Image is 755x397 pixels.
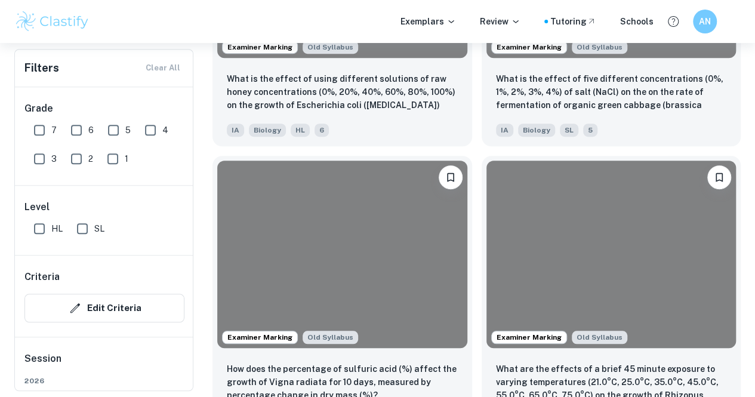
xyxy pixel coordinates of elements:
[480,15,520,28] p: Review
[24,200,184,214] h6: Level
[492,42,566,53] span: Examiner Marking
[693,10,717,33] button: AN
[24,60,59,76] h6: Filters
[572,331,627,344] div: Starting from the May 2025 session, the Biology IA requirements have changed. It's OK to refer to...
[227,124,244,137] span: IA
[707,165,731,189] button: Bookmark
[125,152,128,165] span: 1
[24,101,184,116] h6: Grade
[24,294,184,322] button: Edit Criteria
[550,15,596,28] a: Tutoring
[162,124,168,137] span: 4
[315,124,329,137] span: 6
[223,42,297,53] span: Examiner Marking
[125,124,131,137] span: 5
[51,124,57,137] span: 7
[303,331,358,344] div: Starting from the May 2025 session, the Biology IA requirements have changed. It's OK to refer to...
[14,10,90,33] img: Clastify logo
[303,41,358,54] span: Old Syllabus
[303,331,358,344] span: Old Syllabus
[291,124,310,137] span: HL
[24,376,184,386] span: 2026
[249,124,286,137] span: Biology
[663,11,683,32] button: Help and Feedback
[51,222,63,235] span: HL
[400,15,456,28] p: Exemplars
[560,124,578,137] span: SL
[303,41,358,54] div: Starting from the May 2025 session, the Biology IA requirements have changed. It's OK to refer to...
[496,72,727,113] p: What is the effect of five different concentrations (0%, 1%, 2%, 3%, 4%) of salt (NaCl) on the on...
[223,332,297,343] span: Examiner Marking
[24,352,184,376] h6: Session
[698,15,712,28] h6: AN
[492,332,566,343] span: Examiner Marking
[496,124,513,137] span: IA
[227,72,458,113] p: What is the effect of using different solutions of raw honey concentrations (0%, 20%, 40%, 60%, 8...
[583,124,597,137] span: 5
[51,152,57,165] span: 3
[88,124,94,137] span: 6
[94,222,104,235] span: SL
[572,331,627,344] span: Old Syllabus
[88,152,93,165] span: 2
[518,124,555,137] span: Biology
[572,41,627,54] div: Starting from the May 2025 session, the Biology IA requirements have changed. It's OK to refer to...
[439,165,463,189] button: Bookmark
[620,15,654,28] a: Schools
[572,41,627,54] span: Old Syllabus
[24,270,60,284] h6: Criteria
